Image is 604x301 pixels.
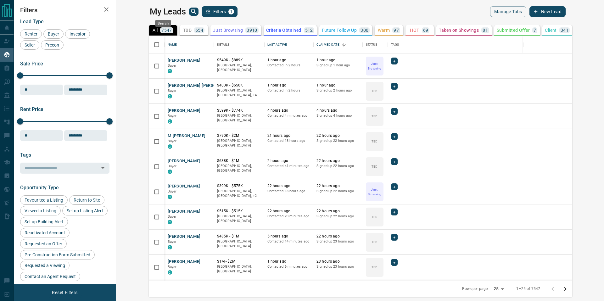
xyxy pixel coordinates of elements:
[267,36,287,53] div: Last Active
[20,206,61,215] div: Viewed a Listing
[168,215,177,219] span: Buyer
[168,234,201,240] button: [PERSON_NAME]
[267,88,310,93] p: Contacted in 2 hours
[267,189,310,194] p: Contacted 18 hours ago
[71,198,102,203] span: Return to Site
[20,217,68,226] div: Set up Building Alert
[316,113,360,118] p: Signed up 4 hours ago
[391,83,398,90] div: +
[69,195,104,205] div: Return to Site
[266,28,301,32] p: Criteria Obtained
[168,265,177,269] span: Buyer
[20,6,109,14] h2: Filters
[391,36,399,53] div: Tags
[339,40,348,49] button: Sort
[393,159,395,165] span: +
[168,139,177,143] span: Buyer
[316,214,360,219] p: Signed up 22 hours ago
[267,83,310,88] p: 1 hour ago
[217,209,261,214] p: $515K - $515K
[168,220,172,224] div: condos.ca
[168,164,177,168] span: Buyer
[561,28,568,32] p: 341
[98,164,107,172] button: Open
[529,6,566,17] button: New Lead
[491,284,506,293] div: 25
[229,9,233,14] span: 1
[267,209,310,214] p: 22 hours ago
[20,152,31,158] span: Tags
[214,36,264,53] div: Details
[168,170,172,174] div: condos.ca
[267,113,310,118] p: Contacted 4 minutes ago
[316,83,360,88] p: 1 hour ago
[559,283,572,295] button: Go to next page
[393,184,395,190] span: +
[316,234,360,239] p: 22 hours ago
[64,208,105,213] span: Set up Listing Alert
[168,245,172,249] div: condos.ca
[393,234,395,240] span: +
[372,139,377,144] p: TBD
[316,259,360,264] p: 23 hours ago
[22,263,67,268] span: Requested a Viewing
[361,28,368,32] p: 300
[247,28,257,32] p: 3910
[168,259,201,265] button: [PERSON_NAME]
[372,265,377,270] p: TBD
[545,28,556,32] p: Client
[22,274,78,279] span: Contact an Agent Request
[217,138,261,148] p: [GEOGRAPHIC_DATA], [GEOGRAPHIC_DATA]
[217,63,261,73] p: [GEOGRAPHIC_DATA], [GEOGRAPHIC_DATA]
[267,214,310,219] p: Contacted 20 minutes ago
[391,234,398,241] div: +
[202,6,238,17] button: Filters1
[316,158,360,164] p: 22 hours ago
[168,36,177,53] div: Name
[217,164,261,173] p: [GEOGRAPHIC_DATA], [GEOGRAPHIC_DATA]
[391,183,398,190] div: +
[62,206,108,215] div: Set up Listing Alert
[267,58,310,63] p: 1 hour ago
[394,28,399,32] p: 97
[217,239,261,249] p: [GEOGRAPHIC_DATA], [GEOGRAPHIC_DATA]
[22,198,65,203] span: Favourited a Listing
[217,133,261,138] p: $790K - $2M
[516,286,540,292] p: 1–25 of 7547
[393,83,395,89] span: +
[316,239,360,244] p: Signed up 23 hours ago
[391,259,398,266] div: +
[155,20,171,27] div: Search
[267,234,310,239] p: 5 hours ago
[363,36,388,53] div: Status
[316,189,360,194] p: Signed up 22 hours ago
[378,28,390,32] p: Warm
[43,29,64,39] div: Buyer
[366,61,383,71] p: Just Browsing
[305,28,313,32] p: 512
[213,28,243,32] p: Just Browsing
[393,108,395,114] span: +
[168,119,172,124] div: condos.ca
[153,28,158,32] p: All
[410,28,419,32] p: HOT
[20,250,95,259] div: Pre-Construction Form Submitted
[267,239,310,244] p: Contacted 14 minutes ago
[267,183,310,189] p: 22 hours ago
[168,58,201,64] button: [PERSON_NAME]
[391,108,398,115] div: +
[391,158,398,165] div: +
[20,19,44,25] span: Lead Type
[393,133,395,140] span: +
[322,28,357,32] p: Future Follow Up
[195,28,203,32] p: 654
[20,185,59,191] span: Opportunity Type
[316,108,360,113] p: 4 hours ago
[168,89,177,93] span: Buyer
[462,286,489,292] p: Rows per page:
[217,214,261,224] p: [GEOGRAPHIC_DATA], [GEOGRAPHIC_DATA]
[217,36,230,53] div: Details
[316,88,360,93] p: Signed up 2 hours ago
[217,108,261,113] p: $599K - $774K
[67,31,88,36] span: Investor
